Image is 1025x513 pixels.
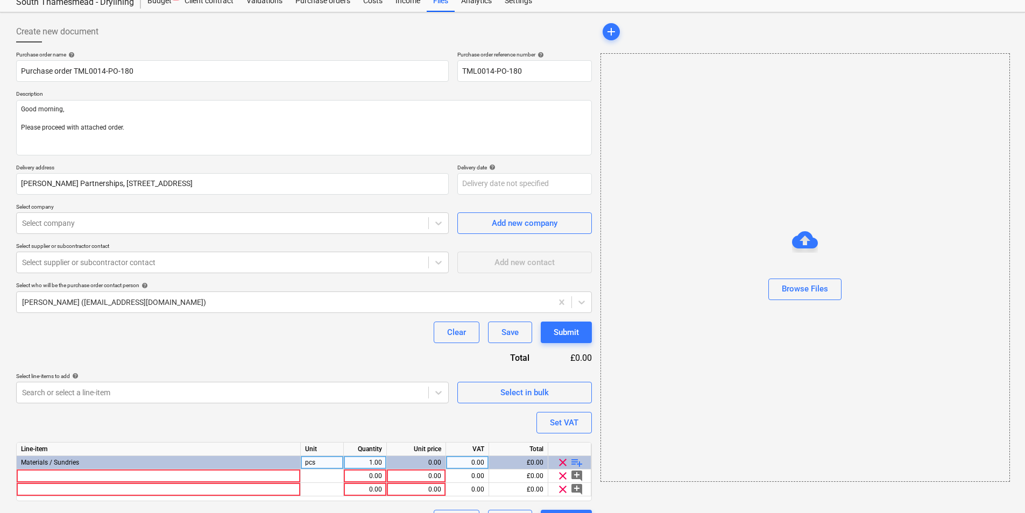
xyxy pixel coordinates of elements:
[348,483,382,496] div: 0.00
[556,456,569,469] span: clear
[550,416,578,430] div: Set VAT
[768,279,842,300] button: Browse Files
[570,483,583,496] span: add_comment
[450,456,484,469] div: 0.00
[556,483,569,496] span: clear
[16,243,449,252] p: Select supplier or subcontractor contact
[387,443,446,456] div: Unit price
[489,469,548,483] div: £0.00
[489,456,548,469] div: £0.00
[570,456,583,469] span: playlist_add
[457,212,592,234] button: Add new company
[535,52,544,58] span: help
[556,469,569,482] span: clear
[16,373,449,380] div: Select line-items to add
[391,469,441,483] div: 0.00
[501,325,519,339] div: Save
[391,456,441,469] div: 0.00
[301,456,344,469] div: pcs
[348,469,382,483] div: 0.00
[348,456,382,469] div: 1.00
[489,443,548,456] div: Total
[447,325,466,339] div: Clear
[541,322,592,343] button: Submit
[16,90,592,99] p: Description
[457,173,592,195] input: Delivery date not specified
[434,322,479,343] button: Clear
[492,216,557,230] div: Add new company
[16,100,592,155] textarea: Good morning, Please proceed with attached order.
[488,322,532,343] button: Save
[500,386,549,400] div: Select in bulk
[21,459,79,466] span: Materials / Sundries
[600,53,1010,482] div: Browse Files
[17,443,301,456] div: Line-item
[457,164,592,171] div: Delivery date
[446,443,489,456] div: VAT
[16,164,449,173] p: Delivery address
[605,25,618,38] span: add
[66,52,75,58] span: help
[450,483,484,496] div: 0.00
[139,282,148,289] span: help
[301,443,344,456] div: Unit
[16,203,449,212] p: Select company
[16,25,98,38] span: Create new document
[536,412,592,433] button: Set VAT
[457,51,592,58] div: Purchase order reference number
[16,51,449,58] div: Purchase order name
[570,469,583,482] span: add_comment
[457,60,592,82] input: Reference number
[391,483,441,496] div: 0.00
[452,352,547,364] div: Total
[487,164,496,170] span: help
[554,325,579,339] div: Submit
[489,483,548,496] div: £0.00
[16,173,449,195] input: Delivery address
[16,60,449,82] input: Document name
[782,282,828,296] div: Browse Files
[457,382,592,403] button: Select in bulk
[16,282,592,289] div: Select who will be the purchase order contact person
[344,443,387,456] div: Quantity
[450,469,484,483] div: 0.00
[547,352,592,364] div: £0.00
[70,373,79,379] span: help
